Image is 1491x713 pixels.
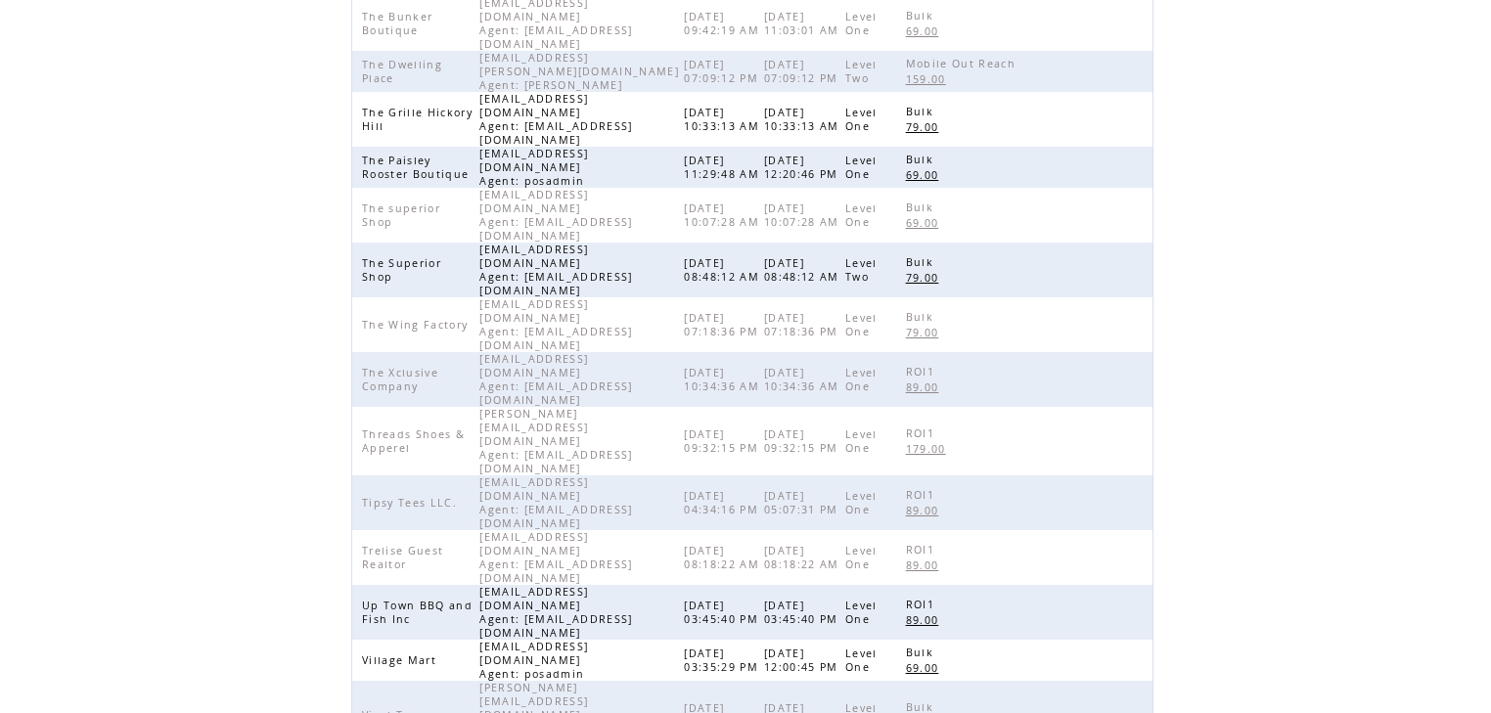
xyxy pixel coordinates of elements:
[845,106,878,133] span: Level One
[845,366,878,393] span: Level One
[479,51,679,92] span: [EMAIL_ADDRESS][PERSON_NAME][DOMAIN_NAME] Agent: [PERSON_NAME]
[906,558,944,572] span: 89.00
[845,58,878,85] span: Level Two
[906,543,939,557] span: ROI1
[684,544,764,571] span: [DATE] 08:18:22 AM
[764,58,843,85] span: [DATE] 07:09:12 PM
[845,599,878,626] span: Level One
[684,201,764,229] span: [DATE] 10:07:28 AM
[906,24,944,38] span: 69.00
[479,640,589,681] span: [EMAIL_ADDRESS][DOMAIN_NAME] Agent: posadmin
[764,10,844,37] span: [DATE] 11:03:01 AM
[479,147,589,188] span: [EMAIL_ADDRESS][DOMAIN_NAME] Agent: posadmin
[764,489,843,516] span: [DATE] 05:07:31 PM
[479,585,632,640] span: [EMAIL_ADDRESS][DOMAIN_NAME] Agent: [EMAIL_ADDRESS][DOMAIN_NAME]
[764,646,843,674] span: [DATE] 12:00:45 PM
[906,57,1020,70] span: Mobile Out Reach
[764,544,844,571] span: [DATE] 08:18:22 AM
[684,106,764,133] span: [DATE] 10:33:13 AM
[906,22,949,39] a: 69.00
[845,544,878,571] span: Level One
[479,243,632,297] span: [EMAIL_ADDRESS][DOMAIN_NAME] Agent: [EMAIL_ADDRESS][DOMAIN_NAME]
[845,427,878,455] span: Level One
[906,611,949,628] a: 89.00
[764,427,843,455] span: [DATE] 09:32:15 PM
[764,599,843,626] span: [DATE] 03:45:40 PM
[906,557,949,573] a: 89.00
[906,168,944,182] span: 69.00
[906,442,951,456] span: 179.00
[362,10,432,37] span: The Bunker Boutique
[362,496,462,510] span: Tipsy Tees LLC.
[479,475,632,530] span: [EMAIL_ADDRESS][DOMAIN_NAME] Agent: [EMAIL_ADDRESS][DOMAIN_NAME]
[362,366,438,393] span: The Xclusive Company
[362,106,473,133] span: The Grille Hickory Hill
[845,154,878,181] span: Level One
[845,201,878,229] span: Level One
[362,256,441,284] span: The Superior Shop
[906,380,944,394] span: 89.00
[906,502,949,518] a: 89.00
[362,58,442,85] span: The Dwelling Place
[362,653,441,667] span: Village Mart
[906,216,944,230] span: 69.00
[362,599,473,626] span: Up Town BBQ and Fish Inc
[845,10,878,37] span: Level One
[906,661,944,675] span: 69.00
[684,427,763,455] span: [DATE] 09:32:15 PM
[906,9,938,22] span: Bulk
[362,318,473,332] span: The Wing Factory
[906,613,944,627] span: 89.00
[906,118,949,135] a: 79.00
[906,153,938,166] span: Bulk
[764,201,844,229] span: [DATE] 10:07:28 AM
[362,427,465,455] span: Threads Shoes & Apperel
[906,72,951,86] span: 159.00
[764,366,844,393] span: [DATE] 10:34:36 AM
[906,365,939,379] span: ROI1
[906,201,938,214] span: Bulk
[906,324,949,340] a: 79.00
[684,366,764,393] span: [DATE] 10:34:36 AM
[845,489,878,516] span: Level One
[479,188,632,243] span: [EMAIL_ADDRESS][DOMAIN_NAME] Agent: [EMAIL_ADDRESS][DOMAIN_NAME]
[684,10,764,37] span: [DATE] 09:42:19 AM
[906,426,939,440] span: ROI1
[684,154,764,181] span: [DATE] 11:29:48 AM
[906,326,944,339] span: 79.00
[764,256,844,284] span: [DATE] 08:48:12 AM
[479,407,632,475] span: [PERSON_NAME][EMAIL_ADDRESS][DOMAIN_NAME] Agent: [EMAIL_ADDRESS][DOMAIN_NAME]
[906,269,949,286] a: 79.00
[479,92,632,147] span: [EMAIL_ADDRESS][DOMAIN_NAME] Agent: [EMAIL_ADDRESS][DOMAIN_NAME]
[479,530,632,585] span: [EMAIL_ADDRESS][DOMAIN_NAME] Agent: [EMAIL_ADDRESS][DOMAIN_NAME]
[845,256,878,284] span: Level Two
[906,166,949,183] a: 69.00
[764,106,844,133] span: [DATE] 10:33:13 AM
[906,488,939,502] span: ROI1
[906,598,939,611] span: ROI1
[906,120,944,134] span: 79.00
[362,201,440,229] span: The superior Shop
[479,297,632,352] span: [EMAIL_ADDRESS][DOMAIN_NAME] Agent: [EMAIL_ADDRESS][DOMAIN_NAME]
[362,544,443,571] span: Trelise Guest Realtor
[906,440,956,457] a: 179.00
[906,70,956,87] a: 159.00
[906,659,949,676] a: 69.00
[764,154,843,181] span: [DATE] 12:20:46 PM
[906,271,944,285] span: 79.00
[906,105,938,118] span: Bulk
[684,256,764,284] span: [DATE] 08:48:12 AM
[906,646,938,659] span: Bulk
[906,379,949,395] a: 89.00
[684,599,763,626] span: [DATE] 03:45:40 PM
[906,504,944,517] span: 89.00
[764,311,843,338] span: [DATE] 07:18:36 PM
[845,646,878,674] span: Level One
[845,311,878,338] span: Level One
[684,58,763,85] span: [DATE] 07:09:12 PM
[479,352,632,407] span: [EMAIL_ADDRESS][DOMAIN_NAME] Agent: [EMAIL_ADDRESS][DOMAIN_NAME]
[906,255,938,269] span: Bulk
[906,310,938,324] span: Bulk
[684,489,763,516] span: [DATE] 04:34:16 PM
[684,646,763,674] span: [DATE] 03:35:29 PM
